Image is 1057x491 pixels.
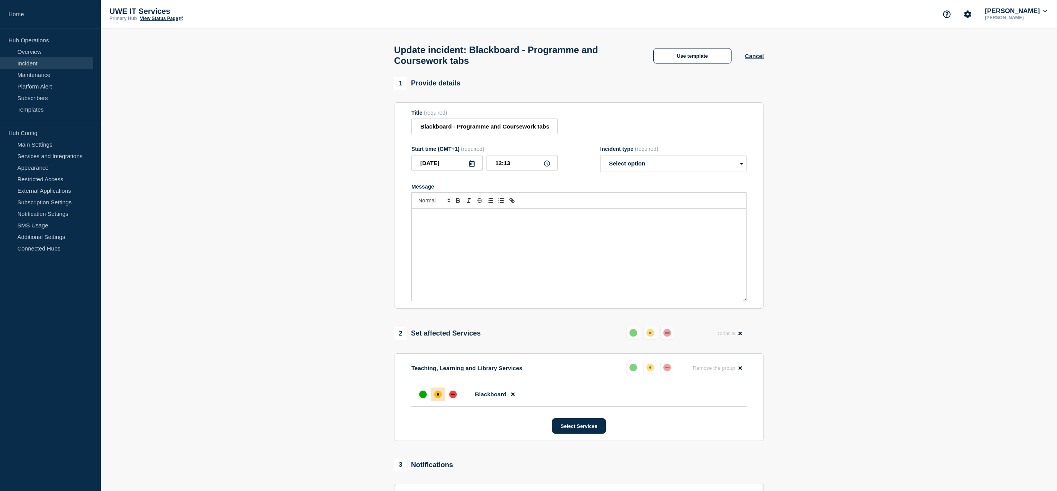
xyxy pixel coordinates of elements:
[688,361,747,376] button: Remove the group
[983,7,1049,15] button: [PERSON_NAME]
[415,196,453,205] span: Font size
[485,196,496,205] button: Toggle ordered list
[394,77,407,90] span: 1
[626,361,640,374] button: up
[663,364,671,371] div: down
[109,16,137,21] p: Primary Hub
[745,53,764,59] button: Cancel
[660,361,674,374] button: down
[394,77,460,90] div: Provide details
[713,326,747,341] button: Clear all
[663,329,671,337] div: down
[109,7,263,16] p: UWE IT Services
[419,391,427,398] div: up
[434,391,442,398] div: affected
[983,15,1049,20] p: [PERSON_NAME]
[660,326,674,340] button: down
[411,110,558,116] div: Title
[394,327,407,340] span: 2
[463,196,474,205] button: Toggle italic text
[626,326,640,340] button: up
[653,48,732,63] button: Use template
[394,45,640,66] h1: Update incident: Blackboard - Programme and Coursework tabs
[412,209,746,301] div: Message
[411,155,483,171] input: YYYY-MM-DD
[693,365,735,371] span: Remove the group
[629,364,637,371] div: up
[646,329,654,337] div: affected
[552,418,606,434] button: Select Services
[496,196,507,205] button: Toggle bulleted list
[643,326,657,340] button: affected
[487,155,558,171] input: HH:MM
[449,391,457,398] div: down
[960,6,976,22] button: Account settings
[394,458,453,471] div: Notifications
[646,364,654,371] div: affected
[629,329,637,337] div: up
[411,146,558,152] div: Start time (GMT+1)
[140,16,183,21] a: View Status Page
[424,110,447,116] span: (required)
[461,146,485,152] span: (required)
[411,119,558,134] input: Title
[394,458,407,471] span: 3
[507,196,517,205] button: Toggle link
[475,391,507,397] span: Blackboard
[600,155,747,172] select: Incident type
[394,327,481,340] div: Set affected Services
[939,6,955,22] button: Support
[643,361,657,374] button: affected
[453,196,463,205] button: Toggle bold text
[411,184,747,190] div: Message
[600,146,747,152] div: Incident type
[474,196,485,205] button: Toggle strikethrough text
[411,365,522,371] p: Teaching, Learning and Library Services
[635,146,658,152] span: (required)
